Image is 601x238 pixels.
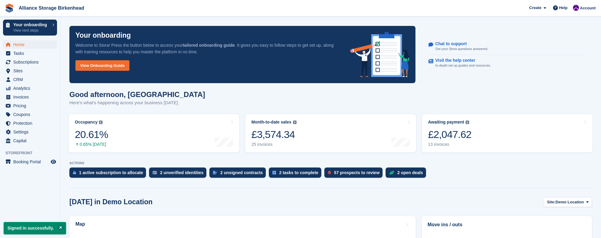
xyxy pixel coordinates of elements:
[3,128,57,136] a: menu
[13,119,49,127] span: Protection
[149,168,209,181] a: 2 unverified identities
[13,67,49,75] span: Sites
[580,5,596,11] span: Account
[99,121,103,124] img: icon-info-grey-7440780725fd019a000dd9b08b2336e03edf1995a4989e88bcd33f0948082b44.svg
[75,60,129,71] a: View Onboarding Guide
[13,136,49,145] span: Capital
[547,199,555,205] span: Site:
[389,171,394,175] img: deal-1b604bf984904fb50ccaf53a9ad4b4a5d6e5aea283cecdc64d6e3604feb123c2.svg
[220,170,263,175] div: 2 unsigned contracts
[435,46,488,52] p: Get your Stora questions answered.
[435,63,491,68] p: In-depth set up guides and resources.
[3,75,57,84] a: menu
[422,114,593,152] a: Awaiting payment £2,047.62 13 invoices
[3,84,57,92] a: menu
[3,20,57,36] a: Your onboarding View next steps
[251,120,291,125] div: Month-to-date sales
[334,170,380,175] div: 57 prospects to review
[5,4,14,13] img: stora-icon-8386f47178a22dfd0bd8f6a31ec36ba5ce8667c1dd55bd0f319d3a0aa187defe.svg
[50,158,57,165] a: Preview store
[397,170,423,175] div: 2 open deals
[350,32,409,77] img: onboarding-info-6c161a55d2c0e0a8cae90662b2fe09162a5109e8cc188191df67fb4f79e88e88.svg
[386,168,429,181] a: 2 open deals
[3,136,57,145] a: menu
[428,142,472,147] div: 13 invoices
[13,84,49,92] span: Analytics
[529,5,541,11] span: Create
[213,171,217,174] img: contract_signature_icon-13c848040528278c33f63329250d36e43548de30e8caae1d1a13099fd9432cc5.svg
[428,38,586,55] a: Chat to support Get your Stora questions answered.
[251,128,296,141] div: £3,574.34
[75,120,97,125] div: Occupancy
[3,110,57,119] a: menu
[279,170,318,175] div: 2 tasks to complete
[3,49,57,58] a: menu
[13,58,49,66] span: Subscriptions
[328,171,331,174] img: prospect-51fa495bee0391a8d652442698ab0144808aea92771e9ea1ae160a38d050c398.svg
[435,41,483,46] p: Chat to support
[293,121,297,124] img: icon-info-grey-7440780725fd019a000dd9b08b2336e03edf1995a4989e88bcd33f0948082b44.svg
[3,67,57,75] a: menu
[69,90,205,99] h1: Good afternoon, [GEOGRAPHIC_DATA]
[75,128,108,141] div: 20.61%
[251,142,296,147] div: 25 invoices
[13,110,49,119] span: Coupons
[4,222,66,234] p: Signed in successfully.
[3,119,57,127] a: menu
[466,121,469,124] img: icon-info-grey-7440780725fd019a000dd9b08b2336e03edf1995a4989e88bcd33f0948082b44.svg
[269,168,324,181] a: 2 tasks to complete
[13,40,49,49] span: Home
[435,58,486,63] p: Visit the help center
[5,150,60,156] span: Storefront
[16,3,87,13] a: Alliance Storage Birkenhead
[69,114,239,152] a: Occupancy 20.61% 0.65% [DATE]
[13,93,49,101] span: Invoices
[13,102,49,110] span: Pricing
[153,171,157,174] img: verify_identity-adf6edd0f0f0b5bbfe63781bf79b02c33cf7c696d77639b501bdc392416b5a36.svg
[75,32,131,39] p: Your onboarding
[160,170,203,175] div: 2 unverified identities
[428,221,586,228] h2: Move ins / outs
[559,5,568,11] span: Help
[69,161,592,165] p: ACTIONS
[69,198,153,206] h2: [DATE] in Demo Location
[555,199,584,205] span: Demo Location
[73,171,76,174] img: active_subscription_to_allocate_icon-d502201f5373d7db506a760aba3b589e785aa758c864c3986d89f69b8ff3...
[3,58,57,66] a: menu
[272,171,276,174] img: task-75834270c22a3079a89374b754ae025e5fb1db73e45f91037f5363f120a921f8.svg
[69,168,149,181] a: 1 active subscription to allocate
[13,75,49,84] span: CRM
[13,49,49,58] span: Tasks
[13,128,49,136] span: Settings
[3,102,57,110] a: menu
[428,120,464,125] div: Awaiting payment
[3,40,57,49] a: menu
[3,158,57,166] a: menu
[3,93,57,101] a: menu
[75,221,85,227] h2: Map
[245,114,416,152] a: Month-to-date sales £3,574.34 25 invoices
[69,99,205,106] p: Here's what's happening across your business [DATE]
[79,170,143,175] div: 1 active subscription to allocate
[209,168,269,181] a: 2 unsigned contracts
[13,28,49,33] p: View next steps
[573,5,579,11] img: Romilly Norton
[75,142,108,147] div: 0.65% [DATE]
[324,168,386,181] a: 57 prospects to review
[75,42,341,55] p: Welcome to Stora! Press the button below to access your . It gives you easy to follow steps to ge...
[428,55,586,71] a: Visit the help center In-depth set up guides and resources.
[544,197,592,207] button: Site: Demo Location
[13,158,49,166] span: Booking Portal
[13,23,49,27] p: Your onboarding
[428,128,472,141] div: £2,047.62
[183,43,235,48] strong: tailored onboarding guide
